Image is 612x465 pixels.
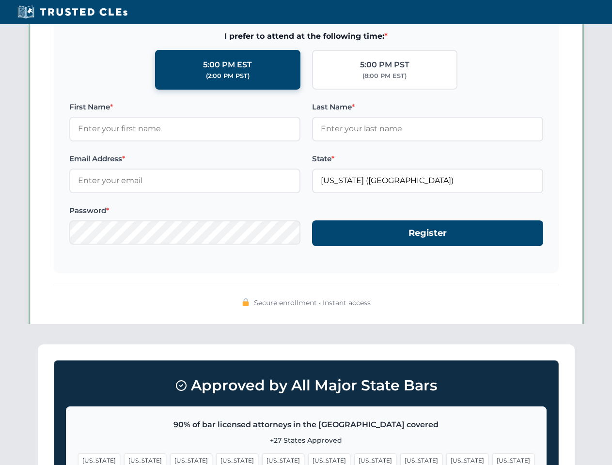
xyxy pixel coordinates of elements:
[78,435,534,446] p: +27 States Approved
[312,117,543,141] input: Enter your last name
[69,117,300,141] input: Enter your first name
[203,59,252,71] div: 5:00 PM EST
[242,298,250,306] img: 🔒
[66,372,547,399] h3: Approved by All Major State Bars
[69,169,300,193] input: Enter your email
[312,220,543,246] button: Register
[254,297,371,308] span: Secure enrollment • Instant access
[362,71,407,81] div: (8:00 PM EST)
[360,59,409,71] div: 5:00 PM PST
[69,101,300,113] label: First Name
[69,30,543,43] span: I prefer to attend at the following time:
[312,153,543,165] label: State
[69,153,300,165] label: Email Address
[312,101,543,113] label: Last Name
[78,418,534,431] p: 90% of bar licensed attorneys in the [GEOGRAPHIC_DATA] covered
[312,169,543,193] input: Florida (FL)
[15,5,130,19] img: Trusted CLEs
[206,71,250,81] div: (2:00 PM PST)
[69,205,300,217] label: Password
